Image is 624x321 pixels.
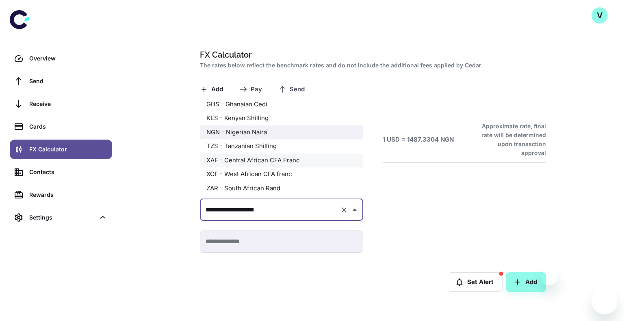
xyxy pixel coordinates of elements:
h6: Approximate rate, final rate will be determined upon transaction approval [472,122,546,157]
a: Rewards [10,185,112,205]
button: Set Alert [448,272,503,292]
span: Send [290,86,305,93]
button: V [591,7,608,24]
li: KES - Kenyan Shilling [200,111,363,125]
li: GHS - Ghanaian Cedi [200,97,363,112]
li: XOF - West African CFA franc [200,167,363,181]
div: FX Calculator [29,145,107,154]
li: ZAR - South African Rand [200,181,363,196]
div: Send [29,77,107,86]
div: Settings [10,208,112,227]
div: Overview [29,54,107,63]
iframe: Button to launch messaging window [591,289,617,315]
a: Contacts [10,162,112,182]
h6: 1 USD = 1487.3304 NGN [383,135,454,144]
h1: FX Calculator [200,49,543,61]
li: XAF - Central African CFA Franc [200,153,363,168]
button: Close [349,204,360,215]
li: NGN - Nigerian Naira [200,125,363,140]
div: Rewards [29,190,107,199]
h2: The rates below reflect the benchmark rates and do not include the additional fees applied by Cedar. [200,61,543,70]
a: Receive [10,94,112,114]
span: Pay [251,86,262,93]
div: Receive [29,99,107,108]
li: TZS - Tanzanian Shilling [200,139,363,153]
div: Cards [29,122,107,131]
a: FX Calculator [10,140,112,159]
span: Add [211,86,223,93]
button: Add [506,272,546,292]
div: Settings [29,213,95,222]
a: Cards [10,117,112,136]
button: Clear [338,204,350,215]
a: Overview [10,49,112,68]
iframe: Close message [541,269,557,285]
a: Send [10,71,112,91]
div: Contacts [29,168,107,177]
